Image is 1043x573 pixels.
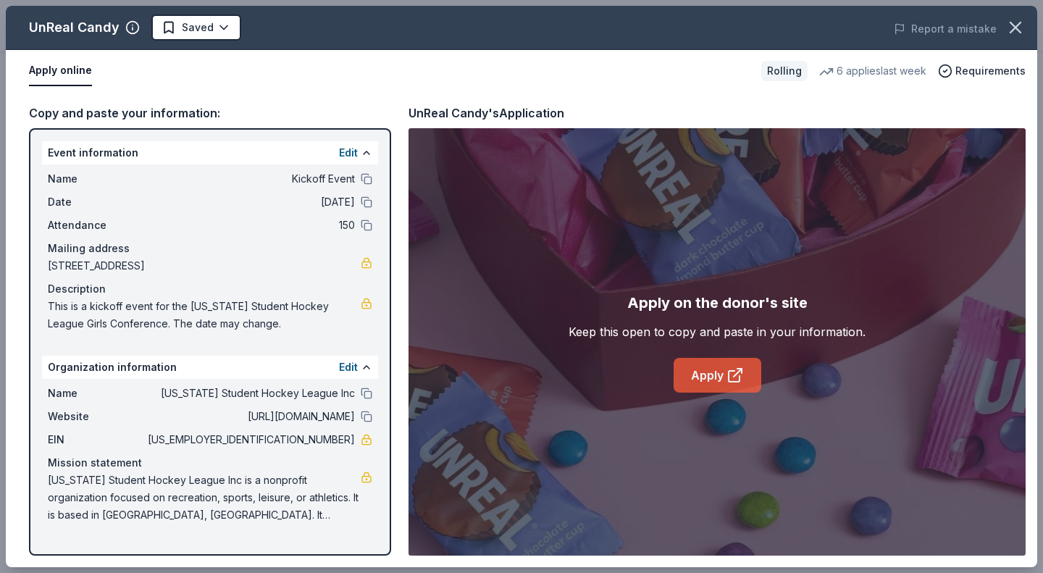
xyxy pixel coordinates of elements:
div: UnReal Candy's Application [409,104,564,122]
span: EIN [48,431,145,448]
span: Name [48,385,145,402]
div: UnReal Candy [29,16,120,39]
span: Website [48,408,145,425]
span: Name [48,170,145,188]
div: Event information [42,141,378,164]
button: Requirements [938,62,1026,80]
button: Saved [151,14,241,41]
span: Attendance [48,217,145,234]
span: [US_EMPLOYER_IDENTIFICATION_NUMBER] [145,431,355,448]
span: [US_STATE] Student Hockey League Inc [145,385,355,402]
button: Report a mistake [894,20,997,38]
span: [STREET_ADDRESS] [48,257,361,275]
div: Copy and paste your information: [29,104,391,122]
span: Requirements [955,62,1026,80]
span: [US_STATE] Student Hockey League Inc is a nonprofit organization focused on recreation, sports, l... [48,472,361,524]
button: Edit [339,144,358,162]
span: Saved [182,19,214,36]
div: Keep this open to copy and paste in your information. [569,323,866,340]
span: Date [48,193,145,211]
div: Mailing address [48,240,372,257]
div: 6 applies last week [819,62,926,80]
div: Organization information [42,356,378,379]
button: Apply online [29,56,92,86]
span: 150 [145,217,355,234]
div: Apply on the donor's site [627,291,808,314]
button: Edit [339,359,358,376]
span: [URL][DOMAIN_NAME] [145,408,355,425]
div: Rolling [761,61,808,81]
a: Apply [674,358,761,393]
div: Mission statement [48,454,372,472]
span: This is a kickoff event for the [US_STATE] Student Hockey League Girls Conference. The date may c... [48,298,361,332]
span: [DATE] [145,193,355,211]
div: Description [48,280,372,298]
span: Kickoff Event [145,170,355,188]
